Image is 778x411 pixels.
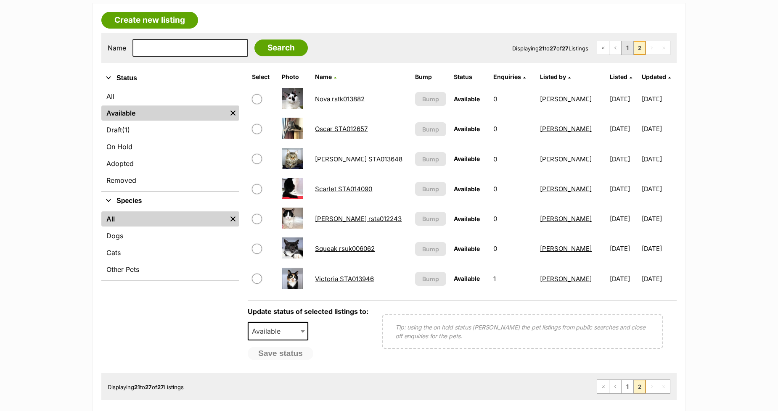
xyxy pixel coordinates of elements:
td: [DATE] [606,114,640,143]
a: [PERSON_NAME] [540,215,592,223]
div: Status [101,87,239,191]
th: Photo [278,70,311,84]
a: Adopted [101,156,239,171]
a: [PERSON_NAME] [540,155,592,163]
label: Update status of selected listings to: [248,307,368,316]
td: [DATE] [642,234,676,263]
button: Bump [415,152,446,166]
td: [DATE] [642,174,676,203]
a: All [101,89,239,104]
span: Available [454,215,480,222]
span: Displaying to of Listings [108,384,184,390]
th: Status [450,70,489,84]
a: Scarlet STA014090 [315,185,372,193]
td: [DATE] [642,114,676,143]
span: Next page [646,380,658,393]
nav: Pagination [597,379,670,394]
button: Bump [415,92,446,106]
span: Page 2 [634,380,646,393]
button: Bump [415,212,446,226]
span: Bump [422,184,439,193]
a: Victoria STA013946 [315,275,374,283]
a: Oscar STA012657 [315,125,368,133]
td: [DATE] [642,84,676,113]
p: Tip: using the on hold status [PERSON_NAME] the pet listings from public searches and close off e... [395,323,650,340]
button: Bump [415,122,446,136]
a: Previous page [609,41,621,55]
td: 0 [490,84,536,113]
span: Bump [422,155,439,163]
strong: 27 [562,45,569,52]
span: Bump [422,245,439,253]
strong: 27 [145,384,152,390]
a: Nova rstk013882 [315,95,365,103]
a: Create new listing [101,12,198,29]
strong: 21 [539,45,545,52]
span: Listed by [540,73,566,80]
a: [PERSON_NAME] STA013648 [315,155,402,163]
button: Status [101,73,239,84]
a: Available [101,105,227,121]
a: Enquiries [493,73,526,80]
td: [DATE] [642,204,676,233]
td: [DATE] [606,234,640,263]
a: Page 1 [622,380,633,393]
div: Species [101,210,239,280]
td: 0 [490,234,536,263]
a: Page 1 [622,41,633,55]
td: [DATE] [642,145,676,174]
span: Available [248,322,308,340]
strong: 27 [550,45,556,52]
span: translation missing: en.admin.listings.index.attributes.enquiries [493,73,521,80]
span: Name [315,73,332,80]
nav: Pagination [597,41,670,55]
a: Other Pets [101,262,239,277]
a: Listed by [540,73,571,80]
a: [PERSON_NAME] [540,185,592,193]
th: Bump [412,70,450,84]
a: Squeak rsuk006062 [315,245,375,253]
span: Updated [642,73,666,80]
td: [DATE] [606,84,640,113]
td: [DATE] [606,204,640,233]
strong: 27 [157,384,164,390]
td: 0 [490,204,536,233]
button: Bump [415,182,446,196]
span: Available [454,275,480,282]
a: Draft [101,122,239,137]
td: [DATE] [642,264,676,293]
button: Save status [248,347,313,360]
span: Available [249,325,289,337]
span: Available [454,95,480,103]
span: Available [454,155,480,162]
a: Previous page [609,380,621,393]
a: Cats [101,245,239,260]
a: Dogs [101,228,239,243]
a: On Hold [101,139,239,154]
td: [DATE] [606,145,640,174]
input: Search [254,40,308,56]
span: Available [454,185,480,192]
a: [PERSON_NAME] [540,125,592,133]
span: (1) [122,125,130,135]
td: 0 [490,174,536,203]
span: Bump [422,125,439,134]
button: Species [101,195,239,206]
a: [PERSON_NAME] rsta012243 [315,215,402,223]
a: First page [597,380,609,393]
span: Listed [610,73,627,80]
a: Listed [610,73,632,80]
a: [PERSON_NAME] [540,275,592,283]
span: Bump [422,95,439,103]
a: Name [315,73,336,80]
button: Bump [415,272,446,286]
span: Bump [422,214,439,223]
td: [DATE] [606,174,640,203]
span: Page 2 [634,41,646,55]
a: Remove filter [227,211,239,227]
td: 0 [490,114,536,143]
td: 1 [490,264,536,293]
a: [PERSON_NAME] [540,245,592,253]
a: Updated [642,73,671,80]
span: Displaying to of Listings [512,45,588,52]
